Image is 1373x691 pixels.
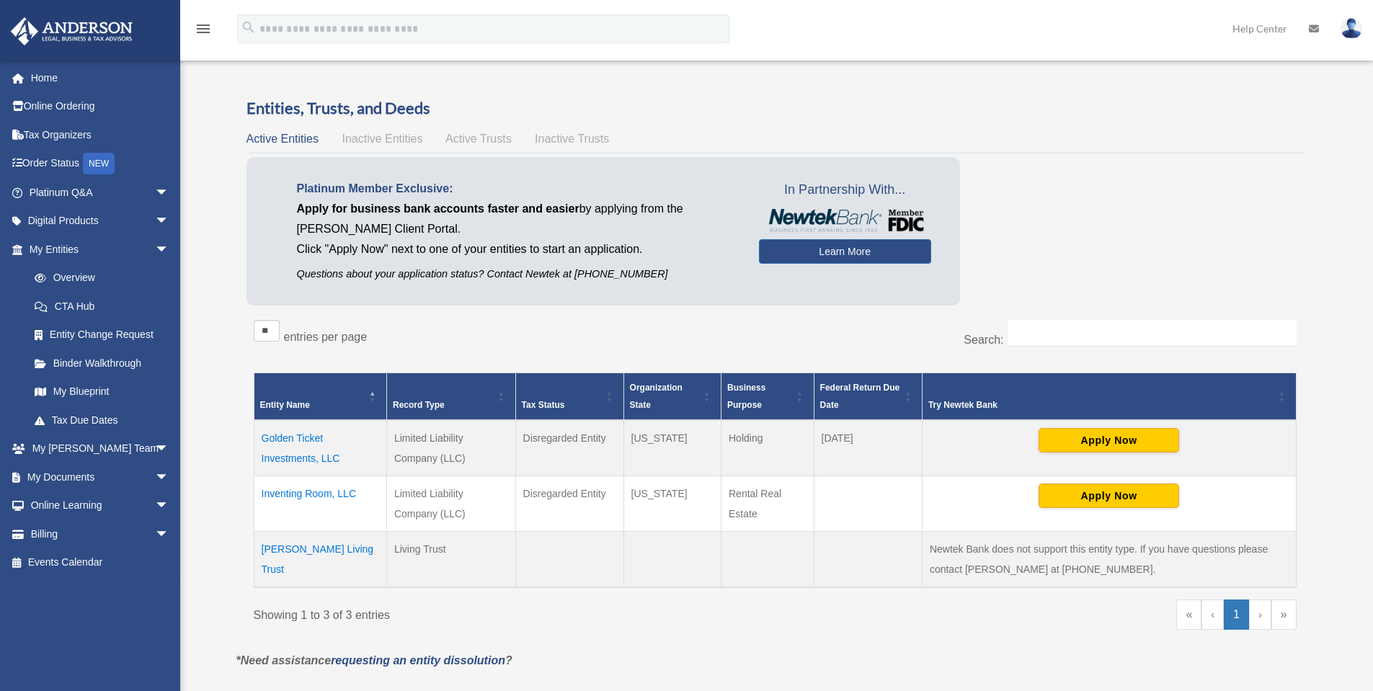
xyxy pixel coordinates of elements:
[522,400,565,410] span: Tax Status
[721,476,814,532] td: Rental Real Estate
[386,373,515,421] th: Record Type: Activate to sort
[1176,599,1201,630] a: First
[386,420,515,476] td: Limited Liability Company (LLC)
[155,434,184,464] span: arrow_drop_down
[10,63,191,92] a: Home
[1201,599,1224,630] a: Previous
[20,264,177,293] a: Overview
[331,654,505,667] a: requesting an entity dissolution
[1341,18,1362,39] img: User Pic
[515,476,623,532] td: Disregarded Entity
[721,420,814,476] td: Holding
[254,420,386,476] td: Golden Ticket Investments, LLC
[297,199,737,239] p: by applying from the [PERSON_NAME] Client Portal.
[386,532,515,588] td: Living Trust
[1039,483,1179,508] button: Apply Now
[1224,599,1249,630] a: 1
[721,373,814,421] th: Business Purpose: Activate to sort
[20,406,184,434] a: Tax Due Dates
[297,239,737,259] p: Click "Apply Now" next to one of your entities to start an application.
[254,373,386,421] th: Entity Name: Activate to invert sorting
[630,383,683,410] span: Organization State
[260,400,310,410] span: Entity Name
[820,383,900,410] span: Federal Return Due Date
[155,491,184,521] span: arrow_drop_down
[342,133,422,145] span: Inactive Entities
[20,378,184,406] a: My Blueprint
[393,400,445,410] span: Record Type
[10,207,191,236] a: Digital Productsarrow_drop_down
[297,265,737,283] p: Questions about your application status? Contact Newtek at [PHONE_NUMBER]
[155,463,184,492] span: arrow_drop_down
[1249,599,1271,630] a: Next
[766,209,924,232] img: NewtekBankLogoSM.png
[922,373,1296,421] th: Try Newtek Bank : Activate to sort
[155,235,184,264] span: arrow_drop_down
[515,420,623,476] td: Disregarded Entity
[10,92,191,121] a: Online Ordering
[1039,428,1179,453] button: Apply Now
[535,133,609,145] span: Inactive Trusts
[727,383,765,410] span: Business Purpose
[10,149,191,179] a: Order StatusNEW
[20,292,184,321] a: CTA Hub
[6,17,137,45] img: Anderson Advisors Platinum Portal
[928,396,1274,414] div: Try Newtek Bank
[759,239,931,264] a: Learn More
[297,179,737,199] p: Platinum Member Exclusive:
[297,202,579,215] span: Apply for business bank accounts faster and easier
[10,491,191,520] a: Online Learningarrow_drop_down
[155,178,184,208] span: arrow_drop_down
[20,321,184,349] a: Entity Change Request
[195,25,212,37] a: menu
[964,334,1003,346] label: Search:
[10,463,191,491] a: My Documentsarrow_drop_down
[241,19,257,35] i: search
[814,373,922,421] th: Federal Return Due Date: Activate to sort
[236,654,512,667] em: *Need assistance ?
[155,520,184,549] span: arrow_drop_down
[10,434,191,463] a: My [PERSON_NAME] Teamarrow_drop_down
[254,599,765,625] div: Showing 1 to 3 of 3 entries
[445,133,512,145] span: Active Trusts
[284,331,368,343] label: entries per page
[10,520,191,548] a: Billingarrow_drop_down
[515,373,623,421] th: Tax Status: Activate to sort
[246,97,1304,120] h3: Entities, Trusts, and Deeds
[623,420,721,476] td: [US_STATE]
[1271,599,1297,630] a: Last
[195,20,212,37] i: menu
[623,476,721,532] td: [US_STATE]
[623,373,721,421] th: Organization State: Activate to sort
[814,420,922,476] td: [DATE]
[10,548,191,577] a: Events Calendar
[254,532,386,588] td: [PERSON_NAME] Living Trust
[83,153,115,174] div: NEW
[20,349,184,378] a: Binder Walkthrough
[254,476,386,532] td: Inventing Room, LLC
[922,532,1296,588] td: Newtek Bank does not support this entity type. If you have questions please contact [PERSON_NAME]...
[759,179,931,202] span: In Partnership With...
[246,133,319,145] span: Active Entities
[10,235,184,264] a: My Entitiesarrow_drop_down
[10,120,191,149] a: Tax Organizers
[386,476,515,532] td: Limited Liability Company (LLC)
[10,178,191,207] a: Platinum Q&Aarrow_drop_down
[155,207,184,236] span: arrow_drop_down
